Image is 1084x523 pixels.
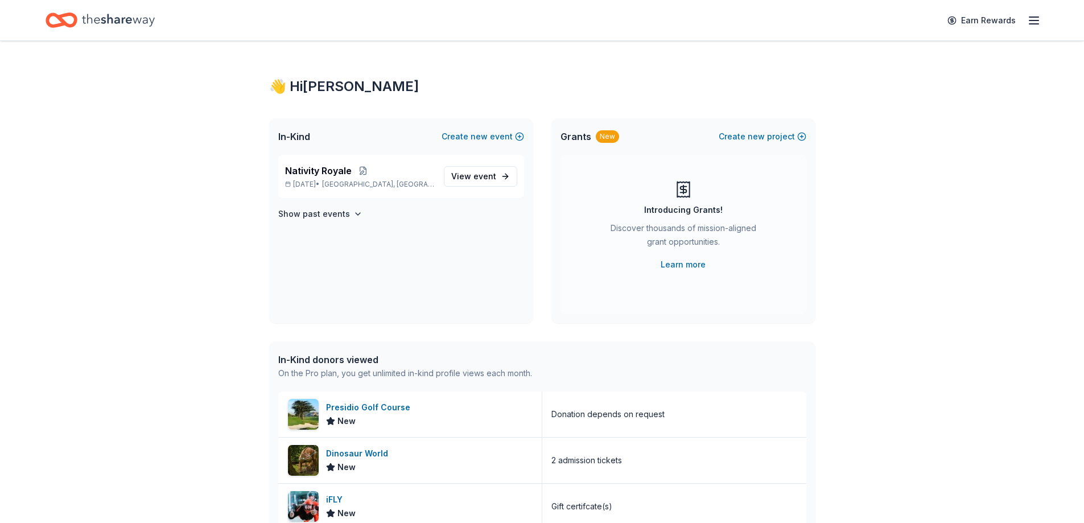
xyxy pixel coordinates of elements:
div: iFLY [326,493,356,506]
img: Image for Dinosaur World [288,445,319,476]
span: event [473,171,496,181]
div: Dinosaur World [326,447,393,460]
div: Presidio Golf Course [326,401,415,414]
p: [DATE] • [285,180,435,189]
div: New [596,130,619,143]
img: Image for iFLY [288,491,319,522]
div: 2 admission tickets [551,454,622,467]
div: On the Pro plan, you get unlimited in-kind profile views each month. [278,366,532,380]
span: In-Kind [278,130,310,143]
h4: Show past events [278,207,350,221]
div: 👋 Hi [PERSON_NAME] [269,77,815,96]
button: Createnewevent [442,130,524,143]
span: New [337,460,356,474]
span: New [337,506,356,520]
div: Gift certifcate(s) [551,500,612,513]
button: Show past events [278,207,362,221]
span: Grants [560,130,591,143]
img: Image for Presidio Golf Course [288,399,319,430]
span: New [337,414,356,428]
span: new [471,130,488,143]
div: In-Kind donors viewed [278,353,532,366]
span: Nativity Royale [285,164,352,178]
span: new [748,130,765,143]
span: View [451,170,496,183]
a: Earn Rewards [941,10,1023,31]
div: Donation depends on request [551,407,665,421]
div: Introducing Grants! [644,203,723,217]
button: Createnewproject [719,130,806,143]
a: Learn more [661,258,706,271]
div: Discover thousands of mission-aligned grant opportunities. [606,221,761,253]
a: Home [46,7,155,34]
a: View event [444,166,517,187]
span: [GEOGRAPHIC_DATA], [GEOGRAPHIC_DATA] [322,180,434,189]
